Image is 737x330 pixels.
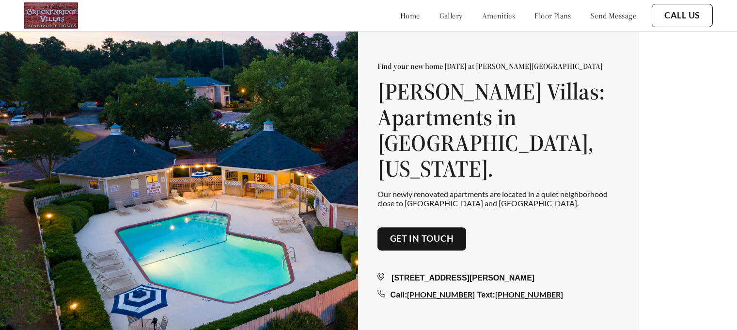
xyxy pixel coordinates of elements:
[407,290,475,299] a: [PHONE_NUMBER]
[24,2,78,29] img: Company logo
[391,291,408,299] span: Call:
[390,233,454,244] a: Get in touch
[534,11,571,20] a: floor plans
[652,4,713,27] button: Call Us
[400,11,420,20] a: home
[377,272,620,284] div: [STREET_ADDRESS][PERSON_NAME]
[495,290,563,299] a: [PHONE_NUMBER]
[591,11,636,20] a: send message
[482,11,516,20] a: amenities
[477,291,495,299] span: Text:
[377,79,620,181] h1: [PERSON_NAME] Villas: Apartments in [GEOGRAPHIC_DATA], [US_STATE].
[377,189,620,208] p: Our newly renovated apartments are located in a quiet neighborhood close to [GEOGRAPHIC_DATA] and...
[377,227,467,250] button: Get in touch
[439,11,463,20] a: gallery
[664,10,700,21] a: Call Us
[377,62,620,71] p: Find your new home [DATE] at [PERSON_NAME][GEOGRAPHIC_DATA]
